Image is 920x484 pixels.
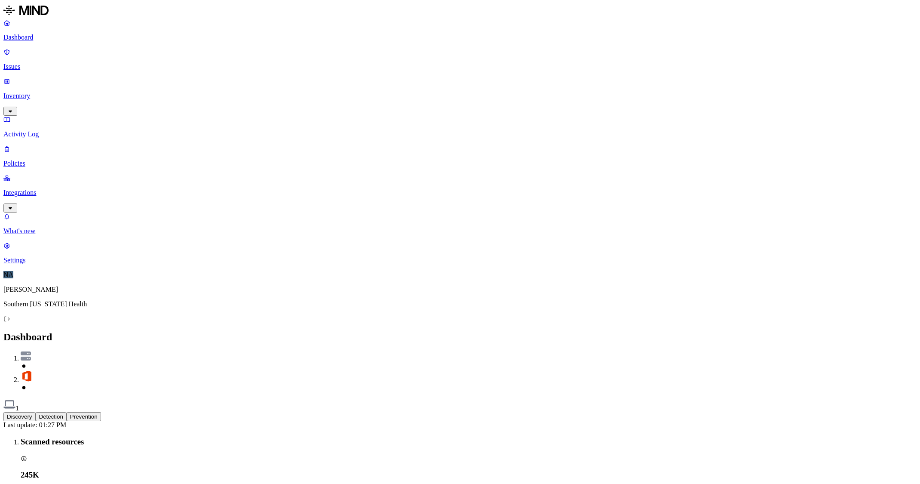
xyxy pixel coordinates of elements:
a: Settings [3,242,917,264]
a: Activity Log [3,116,917,138]
a: Policies [3,145,917,167]
span: 1 [15,404,19,412]
h3: Scanned resources [21,437,917,447]
p: Southern [US_STATE] Health [3,300,917,308]
p: Policies [3,160,917,167]
a: MIND [3,3,917,19]
span: NA [3,271,13,278]
button: Prevention [67,412,101,421]
a: Integrations [3,174,917,211]
img: endpoint.svg [3,398,15,410]
p: Settings [3,256,917,264]
span: Last update: 01:27 PM [3,421,66,429]
img: office-365.svg [21,370,33,382]
img: azure-files.svg [21,351,31,361]
a: What's new [3,213,917,235]
p: Inventory [3,92,917,100]
img: MIND [3,3,49,17]
p: What's new [3,227,917,235]
h2: Dashboard [3,331,917,343]
p: Activity Log [3,130,917,138]
p: Issues [3,63,917,71]
h3: 245K [21,470,917,480]
a: Dashboard [3,19,917,41]
p: Integrations [3,189,917,197]
button: Detection [36,412,67,421]
p: Dashboard [3,34,917,41]
a: Inventory [3,77,917,114]
button: Discovery [3,412,36,421]
a: Issues [3,48,917,71]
